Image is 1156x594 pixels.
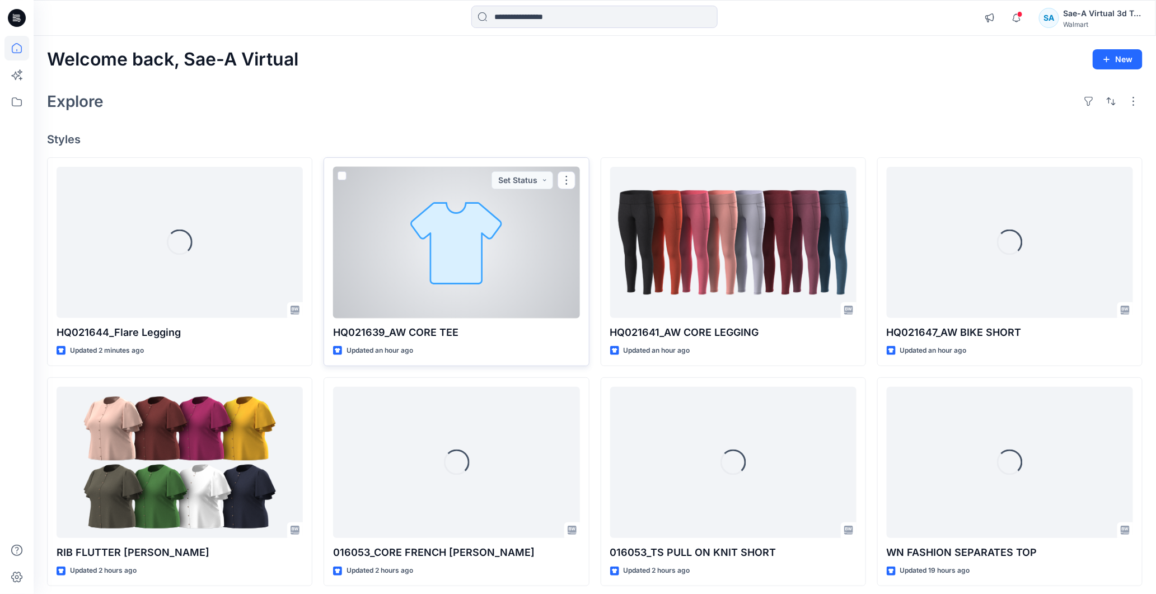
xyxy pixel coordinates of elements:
p: RIB FLUTTER [PERSON_NAME] [57,545,303,560]
p: Updated an hour ago [624,345,690,357]
h2: Welcome back, Sae-A Virtual [47,49,298,70]
a: HQ021639_AW CORE TEE [333,167,579,319]
p: Updated 19 hours ago [900,565,970,577]
p: HQ021641_AW CORE LEGGING [610,325,857,340]
p: 016053_CORE FRENCH [PERSON_NAME] [333,545,579,560]
div: Sae-A Virtual 3d Team [1064,7,1142,20]
p: HQ021647_AW BIKE SHORT [887,325,1133,340]
div: Walmart [1064,20,1142,29]
p: HQ021644_Flare Legging [57,325,303,340]
p: Updated 2 hours ago [70,565,137,577]
div: SA [1039,8,1059,28]
button: New [1093,49,1143,69]
p: Updated 2 minutes ago [70,345,144,357]
a: HQ021641_AW CORE LEGGING [610,167,857,319]
p: WN FASHION SEPARATES TOP [887,545,1133,560]
p: HQ021639_AW CORE TEE [333,325,579,340]
p: Updated an hour ago [347,345,413,357]
h4: Styles [47,133,1143,146]
p: Updated 2 hours ago [624,565,690,577]
a: RIB FLUTTER HENLEY [57,387,303,539]
h2: Explore [47,92,104,110]
p: 016053_TS PULL ON KNIT SHORT [610,545,857,560]
p: Updated 2 hours ago [347,565,413,577]
p: Updated an hour ago [900,345,967,357]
